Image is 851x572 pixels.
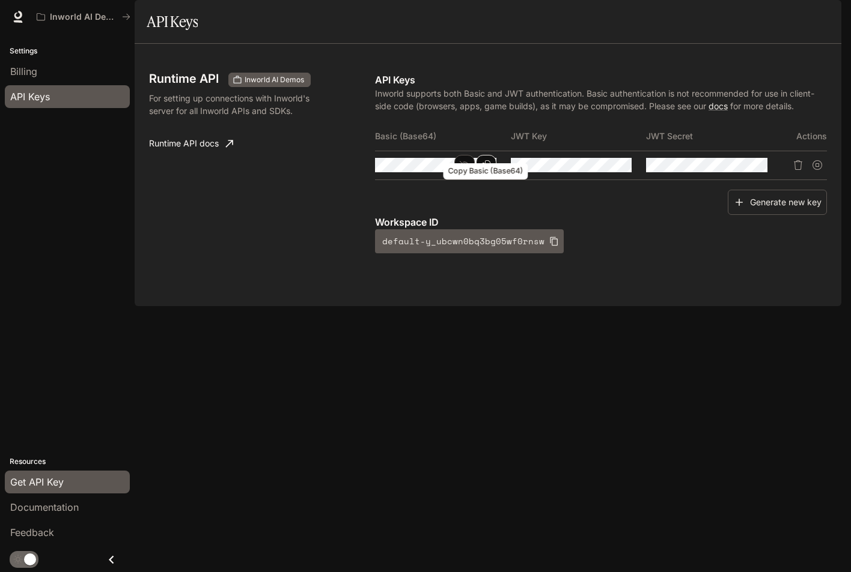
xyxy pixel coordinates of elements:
[31,5,136,29] button: All workspaces
[476,155,496,175] button: Copy Basic (Base64)
[375,122,511,151] th: Basic (Base64)
[375,229,564,253] button: default-y_ubcwn0bq3bg05wf0rnsw
[728,190,827,215] button: Generate new key
[149,92,311,117] p: For setting up connections with Inworld's server for all Inworld APIs and SDKs.
[444,163,528,179] div: Copy Basic (Base64)
[709,101,728,111] a: docs
[782,122,827,151] th: Actions
[375,73,827,87] p: API Keys
[511,122,647,151] th: JWT Key
[788,155,808,175] button: Delete API key
[50,12,117,22] p: Inworld AI Demos
[149,73,219,85] h3: Runtime API
[808,155,827,175] button: Suspend API key
[240,74,309,85] span: Inworld AI Demos
[375,87,827,112] p: Inworld supports both Basic and JWT authentication. Basic authentication is not recommended for u...
[228,73,311,87] div: These keys will apply to your current workspace only
[147,10,198,34] h1: API Keys
[646,122,782,151] th: JWT Secret
[144,131,238,155] a: Runtime API docs
[375,215,827,229] p: Workspace ID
